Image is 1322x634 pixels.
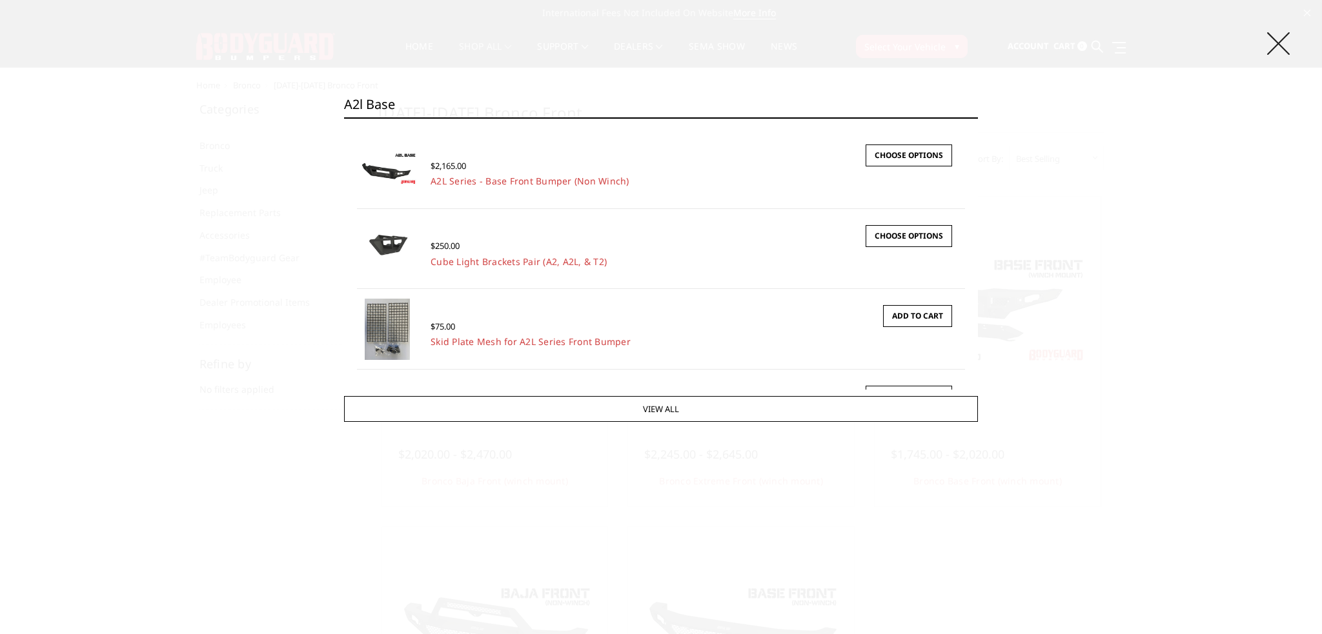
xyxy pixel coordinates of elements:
iframe: Chat Widget [1257,572,1322,634]
a: Skid Plate Mesh for A2L Series Front Bumper [431,335,631,348]
span: $250.00 [431,240,460,252]
img: Stainless steel woven mesh with mounting hardware [365,299,411,359]
span: $2,165.00 [431,160,466,172]
span: $75.00 [431,321,455,332]
a: Choose Options [866,225,952,247]
a: A2L Series - Base Front Bumper (Non Winch) A2L Series - Base Front Bumper (Non Winch) [357,138,418,199]
a: Sensor Pods for A2 or A2L Series Front Bumpers [357,379,418,440]
a: Cube Light Brackets Pair (A2, A2L, & T2) Cube Light Brackets Pair (A2, A2L, & T2) [357,219,418,279]
a: Choose Options [866,386,952,408]
a: Choose Options [866,144,952,166]
input: Search the store [344,92,978,117]
a: Add to Cart [883,305,952,327]
a: Stainless steel woven mesh with mounting hardware Skid Plate Mesh for A2L Series Front Bumper [357,299,418,359]
a: Cube Light Brackets Pair (A2, A2L, & T2) [431,255,607,268]
a: View All [344,396,978,422]
a: A2L Series - Base Front Bumper (Non Winch) [431,175,629,187]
